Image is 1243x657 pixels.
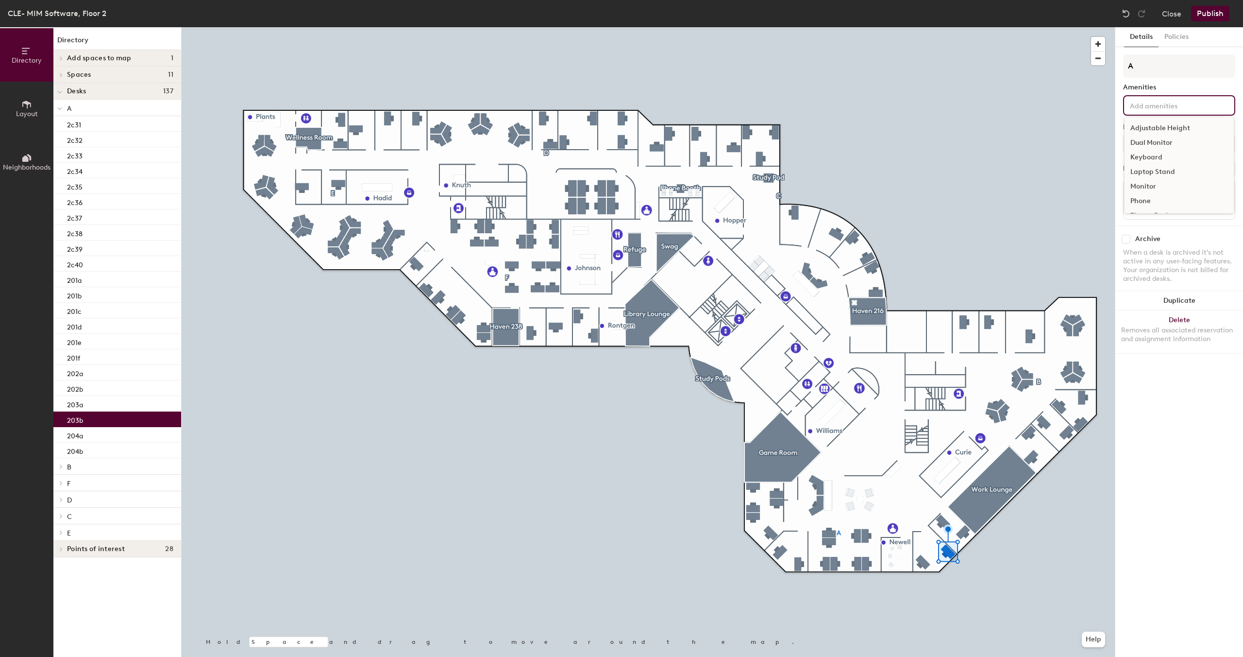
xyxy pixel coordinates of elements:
p: 204a [67,429,83,440]
div: Monitor [1125,179,1234,194]
img: Redo [1137,9,1146,18]
button: Publish [1191,6,1229,21]
p: 202a [67,367,83,378]
img: Undo [1121,9,1131,18]
button: Hoteled [1123,135,1235,153]
span: 1 [171,54,173,62]
div: Phone [1125,194,1234,208]
div: CLE- MIM Software, Floor 2 [8,7,106,19]
p: 2c36 [67,196,83,207]
p: 2c37 [67,211,82,223]
h1: Directory [53,35,181,50]
p: 2c34 [67,165,83,176]
span: Add spaces to map [67,54,132,62]
button: DeleteRemoves all associated reservation and assignment information [1115,311,1243,353]
div: Desk Type [1123,123,1235,131]
span: 137 [163,87,173,95]
span: Spaces [67,71,91,79]
p: 204b [67,445,83,456]
input: Add amenities [1128,99,1215,111]
span: Directory [12,56,42,65]
button: Policies [1159,27,1194,47]
p: 201c [67,305,82,316]
p: 202b [67,382,83,394]
div: Dual Monitor [1125,136,1234,150]
p: 201b [67,289,82,300]
span: Points of interest [67,545,125,553]
span: C [67,513,72,521]
p: 201a [67,274,82,285]
button: Help [1082,632,1105,647]
div: Theme Desk [1125,208,1234,223]
div: Removes all associated reservation and assignment information [1121,326,1237,344]
div: When a desk is archived it's not active in any user-facing features. Your organization is not bil... [1123,248,1235,283]
button: Close [1162,6,1181,21]
p: 2c38 [67,227,83,238]
div: Laptop Stand [1125,165,1234,179]
span: Desks [67,87,86,95]
div: Desks [1123,165,1142,173]
span: Neighborhoods [3,163,50,172]
p: 203a [67,398,83,409]
p: 203b [67,414,83,425]
p: 201f [67,351,80,363]
span: E [67,529,71,537]
p: 2c33 [67,149,83,160]
p: 2c31 [67,118,81,129]
p: 201d [67,320,82,331]
div: Archive [1135,235,1160,243]
span: 28 [165,545,173,553]
span: D [67,496,72,504]
span: 11 [168,71,173,79]
div: Adjustable Height [1125,121,1234,136]
div: Keyboard [1125,150,1234,165]
span: B [67,463,71,471]
button: Details [1124,27,1159,47]
button: Duplicate [1115,291,1243,311]
p: 201e [67,336,82,347]
p: 2c35 [67,180,83,191]
p: 2c40 [67,258,83,269]
span: A [67,104,71,113]
span: F [67,480,70,488]
p: 2c39 [67,242,83,254]
span: Layout [16,110,38,118]
p: 2c32 [67,134,83,145]
div: Amenities [1123,84,1235,91]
